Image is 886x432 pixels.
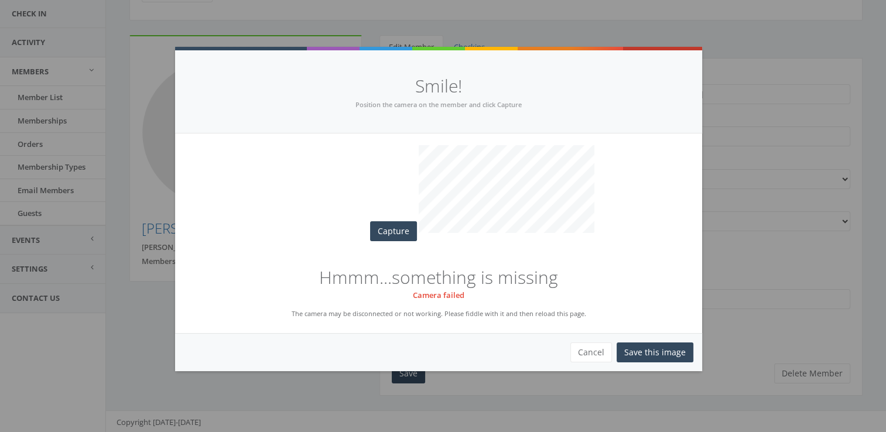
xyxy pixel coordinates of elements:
button: Cancel [570,342,612,362]
small: Position the camera on the member and click Capture [355,100,522,109]
h2: Hmmm...something is missing [184,268,693,287]
button: Capture [370,221,417,241]
p: Camera failed [184,290,693,301]
p: The camera may be disconnected or not working. Please fiddle with it and then reload this page. [184,309,693,318]
button: Save this image [617,342,693,362]
h4: Smile! [193,74,685,99]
